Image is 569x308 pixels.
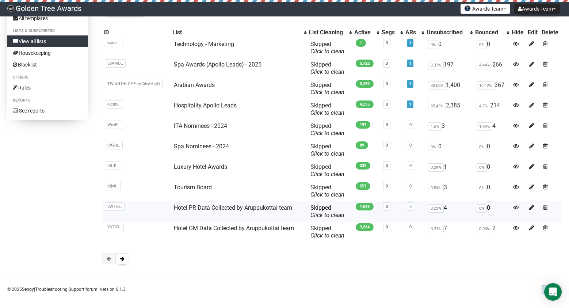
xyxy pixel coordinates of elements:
[386,225,388,229] a: 0
[409,122,412,127] a: 0
[428,122,442,131] span: 1.5%
[528,29,539,36] div: Edit
[7,27,88,35] li: Lists & subscribers
[514,4,560,14] button: Awards Team
[427,29,466,36] div: Unsubscribed
[7,59,88,71] a: Blacklist
[425,140,474,160] td: 0
[105,100,123,109] span: 4Cx89..
[7,5,14,12] img: f8b559bad824ed76f7defaffbc1b54fa
[356,60,374,67] span: 5,722
[386,163,388,168] a: 0
[474,201,510,222] td: 0
[356,100,374,108] span: 4,335
[7,96,88,105] li: Reports
[428,143,438,151] span: 0%
[409,102,411,107] a: 1
[382,29,397,36] div: Segs
[386,81,388,86] a: 0
[542,29,560,36] div: Delete
[310,204,344,218] span: Skipped
[428,102,446,110] span: 35.49%
[404,27,425,38] th: ARs: No sort applied, activate to apply an ascending sort
[475,29,503,36] div: Bounced
[174,41,234,47] a: Technology - Marketing
[174,163,227,170] a: Luxury Hotel Awards
[105,59,126,68] span: ubAMQ..
[310,232,344,239] a: Click to clean
[309,29,345,36] div: List Cleaning
[425,79,474,99] td: 1,400
[310,184,344,198] span: Skipped
[425,119,474,140] td: 3
[105,161,121,170] span: lSttK..
[477,61,492,69] span: 4.44%
[353,27,380,38] th: Active: No sort applied, activate to apply an ascending sort
[386,61,388,66] a: 0
[7,105,88,117] a: See reports
[310,89,344,96] a: Click to clean
[310,191,344,198] a: Click to clean
[310,48,344,55] a: Click to clean
[380,27,404,38] th: Segs: No sort applied, activate to apply an ascending sort
[356,182,370,190] span: 557
[409,41,411,45] a: 1
[310,68,344,75] a: Click to clean
[428,163,444,172] span: 0.29%
[477,102,490,110] span: 4.7%
[174,143,229,150] a: Spa Nominees - 2024
[105,39,123,47] span: wynoL..
[7,47,88,59] a: Housekeeping
[425,201,474,222] td: 4
[35,287,68,292] a: Troubleshooting
[386,102,388,107] a: 0
[425,58,474,79] td: 197
[310,212,344,218] a: Click to clean
[386,184,388,189] a: 0
[512,29,525,36] div: Hide
[171,27,308,38] th: List: No sort applied, activate to apply an ascending sort
[477,204,487,213] span: 0%
[308,27,353,38] th: List Cleaning: No sort applied, activate to apply an ascending sort
[409,225,412,229] a: 0
[510,27,526,38] th: Hide: No sort applied, sorting is disabled
[172,29,300,36] div: List
[105,223,124,231] span: YV763..
[544,283,562,301] div: Open Intercom Messenger
[356,162,370,170] span: 339
[356,121,370,129] span: 197
[409,204,412,209] a: 0
[474,140,510,160] td: 0
[477,81,494,90] span: 10.12%
[174,122,227,129] a: ITA Nominees - 2024
[356,39,366,47] span: 1
[310,109,344,116] a: Click to clean
[540,27,562,38] th: Delete: No sort applied, sorting is disabled
[409,184,412,189] a: 0
[474,58,510,79] td: 266
[425,222,474,242] td: 7
[7,82,88,94] a: Rules
[477,122,492,131] span: 1.99%
[354,29,373,36] div: Active
[7,73,88,82] li: Others
[310,130,344,137] a: Click to clean
[526,27,540,38] th: Edit: No sort applied, sorting is disabled
[174,102,237,109] a: Hospitality Apollo Leads
[102,27,171,38] th: ID: No sort applied, sorting is disabled
[477,184,487,192] span: 0%
[310,61,344,75] span: Skipped
[356,203,374,210] span: 1,699
[477,163,487,172] span: 0%
[174,184,212,191] a: Tourism Board
[310,163,344,178] span: Skipped
[428,225,444,233] span: 0.21%
[405,29,417,36] div: ARs
[474,99,510,119] td: 214
[477,143,487,151] span: 0%
[310,122,344,137] span: Skipped
[477,225,492,233] span: 0.06%
[461,4,510,14] button: Awards Team
[425,160,474,181] td: 1
[356,223,374,231] span: 3,284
